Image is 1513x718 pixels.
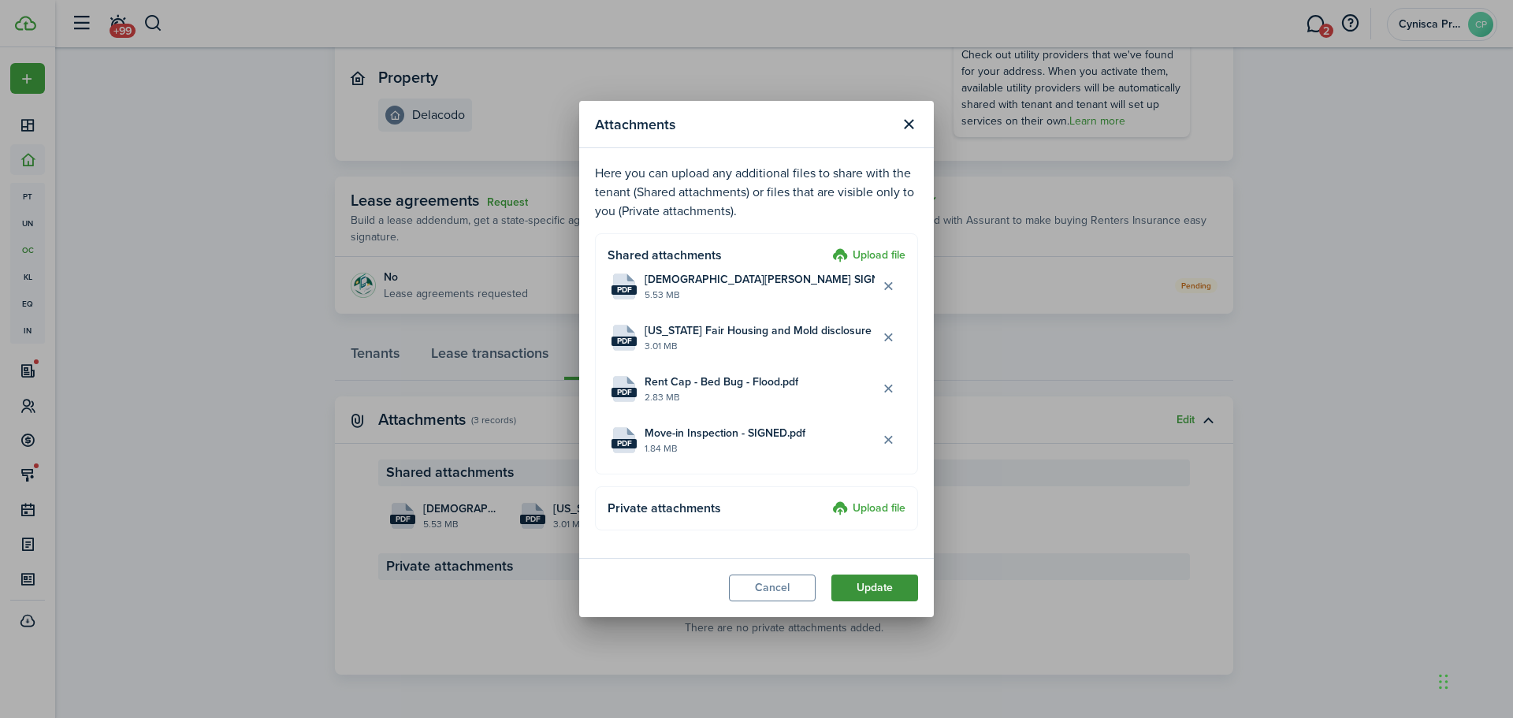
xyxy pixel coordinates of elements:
[608,499,827,518] h4: Private attachments
[645,390,875,404] file-size: 2.83 MB
[645,322,875,339] span: [US_STATE] Fair Housing and Mold disclosure - signed.pdf
[645,425,805,441] span: Move-in Inspection - SIGNED.pdf
[1434,642,1513,718] iframe: Chat Widget
[612,285,637,295] file-extension: pdf
[612,325,637,351] file-icon: File
[645,288,875,302] file-size: 5.53 MB
[612,337,637,346] file-extension: pdf
[875,427,901,454] button: Delete file
[612,427,637,453] file-icon: File
[595,109,891,140] modal-title: Attachments
[645,441,875,456] file-size: 1.84 MB
[645,339,875,353] file-size: 3.01 MB
[895,111,922,138] button: Close modal
[612,273,637,299] file-icon: File
[612,376,637,402] file-icon: File
[729,575,816,601] button: Cancel
[608,246,827,265] h4: Shared attachments
[831,575,918,601] button: Update
[645,374,798,390] span: Rent Cap - Bed Bug - Flood.pdf
[612,388,637,397] file-extension: pdf
[645,271,875,288] span: [DEMOGRAPHIC_DATA][PERSON_NAME] SIGNED.pdf
[612,439,637,448] file-extension: pdf
[875,376,901,403] button: Delete file
[595,164,918,221] p: Here you can upload any additional files to share with the tenant (Shared attachments) or files t...
[875,273,901,300] button: Delete file
[1439,658,1448,705] div: Drag
[875,325,901,352] button: Delete file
